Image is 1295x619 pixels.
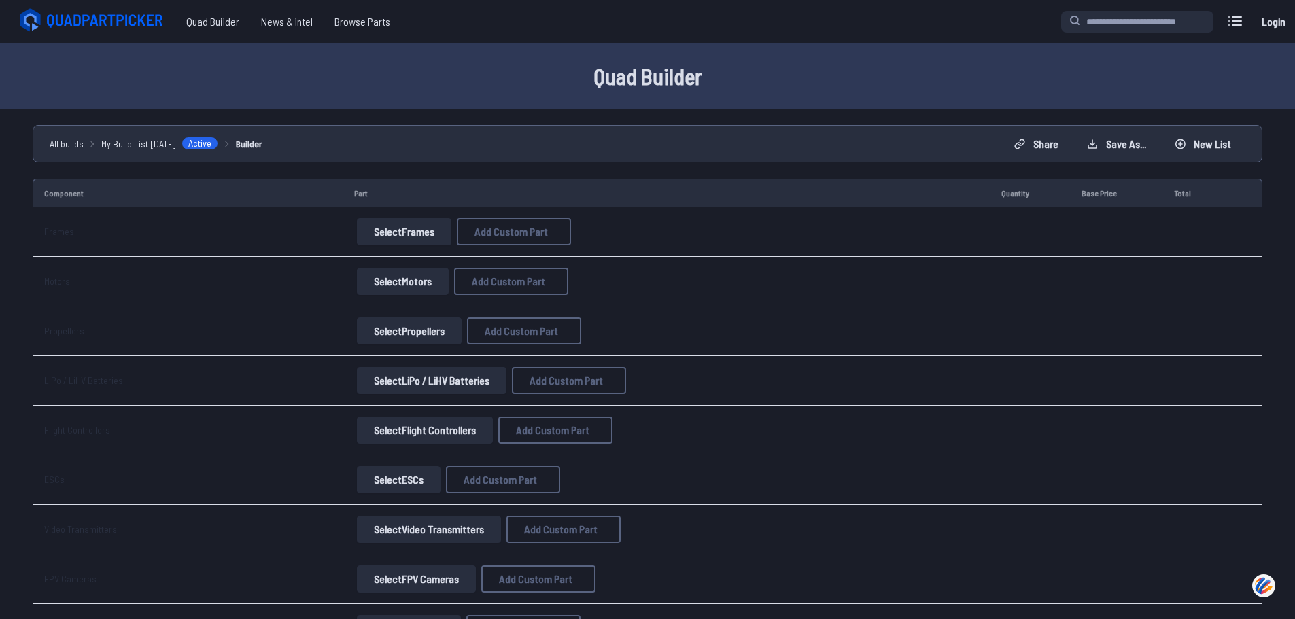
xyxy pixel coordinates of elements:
[44,325,84,336] a: Propellers
[354,516,504,543] a: SelectVideo Transmitters
[457,218,571,245] button: Add Custom Part
[499,573,572,584] span: Add Custom Part
[446,466,560,493] button: Add Custom Part
[101,137,218,151] a: My Build List [DATE]Active
[1252,573,1275,599] img: svg+xml;base64,PHN2ZyB3aWR0aD0iNDQiIGhlaWdodD0iNDQiIHZpZXdCb3g9IjAgMCA0NCA0NCIgZmlsbD0ibm9uZSIgeG...
[354,367,509,394] a: SelectLiPo / LiHV Batteries
[467,317,581,344] button: Add Custom Part
[50,137,84,151] a: All builds
[512,367,626,394] button: Add Custom Part
[1163,133,1243,155] button: New List
[357,466,441,493] button: SelectESCs
[324,8,401,35] a: Browse Parts
[498,417,612,444] button: Add Custom Part
[464,474,537,485] span: Add Custom Part
[44,226,74,237] a: Frames
[516,425,589,436] span: Add Custom Part
[357,417,493,444] button: SelectFlight Controllers
[472,276,545,287] span: Add Custom Part
[357,317,462,344] button: SelectPropellers
[1003,133,1070,155] button: Share
[454,268,568,295] button: Add Custom Part
[182,137,218,150] span: Active
[354,268,451,295] a: SelectMotors
[1257,8,1290,35] a: Login
[213,60,1083,92] h1: Quad Builder
[357,218,451,245] button: SelectFrames
[1163,179,1226,207] td: Total
[506,516,621,543] button: Add Custom Part
[44,573,97,584] a: FPV Cameras
[357,367,506,394] button: SelectLiPo / LiHV Batteries
[175,8,250,35] a: Quad Builder
[44,374,123,386] a: LiPo / LiHV Batteries
[357,516,501,543] button: SelectVideo Transmitters
[481,565,595,593] button: Add Custom Part
[357,565,476,593] button: SelectFPV Cameras
[1075,133,1158,155] button: Save as...
[236,137,262,151] a: Builder
[354,317,464,344] a: SelectPropellers
[485,325,558,336] span: Add Custom Part
[33,179,343,207] td: Component
[530,375,603,386] span: Add Custom Part
[990,179,1071,207] td: Quantity
[250,8,324,35] a: News & Intel
[354,417,496,444] a: SelectFlight Controllers
[354,466,443,493] a: SelectESCs
[101,137,176,151] span: My Build List [DATE]
[44,275,70,287] a: Motors
[474,226,548,237] span: Add Custom Part
[44,523,117,535] a: Video Transmitters
[357,268,449,295] button: SelectMotors
[44,474,65,485] a: ESCs
[1071,179,1163,207] td: Base Price
[354,218,454,245] a: SelectFrames
[44,424,110,436] a: Flight Controllers
[343,179,990,207] td: Part
[524,524,598,535] span: Add Custom Part
[354,565,479,593] a: SelectFPV Cameras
